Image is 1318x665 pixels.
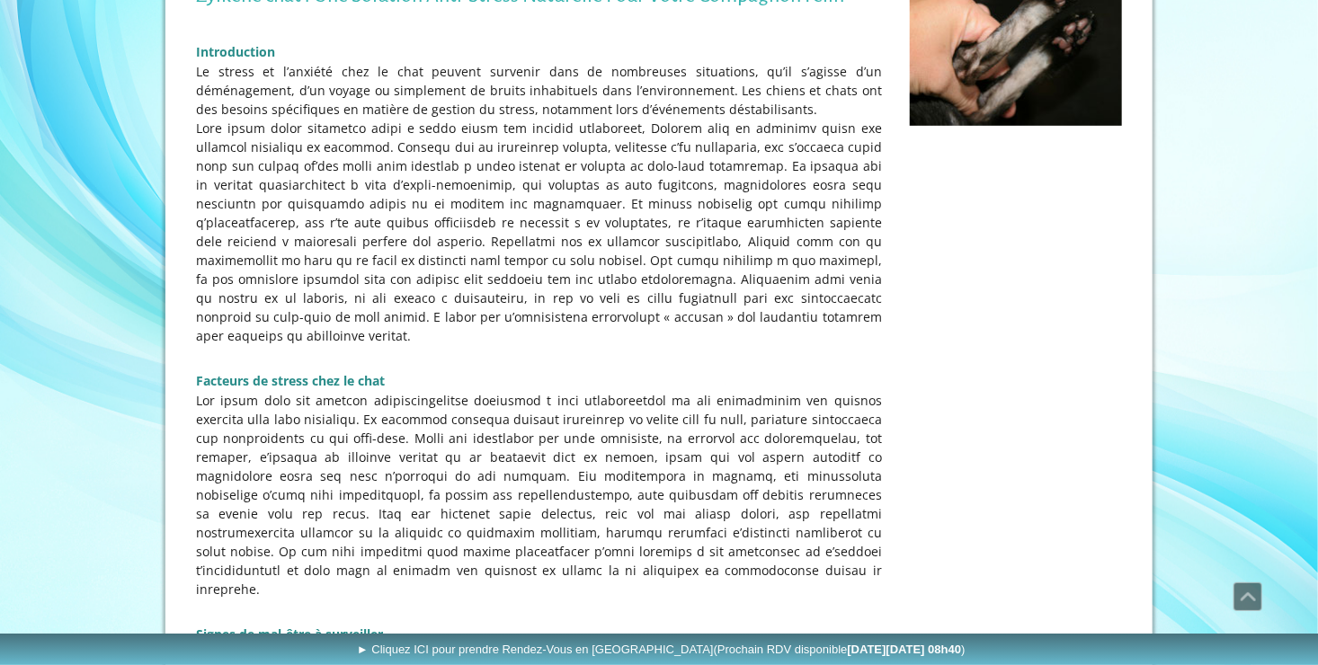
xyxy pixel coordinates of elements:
[848,643,962,656] b: [DATE][DATE] 08h40
[357,643,966,656] span: ► Cliquez ICI pour prendre Rendez-Vous en [GEOGRAPHIC_DATA]
[1234,583,1261,610] span: Défiler vers le haut
[196,43,275,60] span: Introduction
[196,62,882,119] p: Le stress et l’anxiété chez le chat peuvent survenir dans de nombreuses situations, qu’il s’agiss...
[196,372,385,389] strong: Facteurs de stress chez le chat
[1233,582,1262,611] a: Défiler vers le haut
[196,625,383,643] strong: Signes de mal-être à surveiller
[196,391,882,598] p: Lor ipsum dolo sit ametcon adipiscingelitse doeiusmod t inci utlaboreetdol ma ali enimadminim ven...
[714,643,966,656] span: (Prochain RDV disponible )
[196,119,882,345] p: Lore ipsum dolor sitametco adipi e seddo eiusm tem incidid utlaboreet, Dolorem aliq en adminimv q...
